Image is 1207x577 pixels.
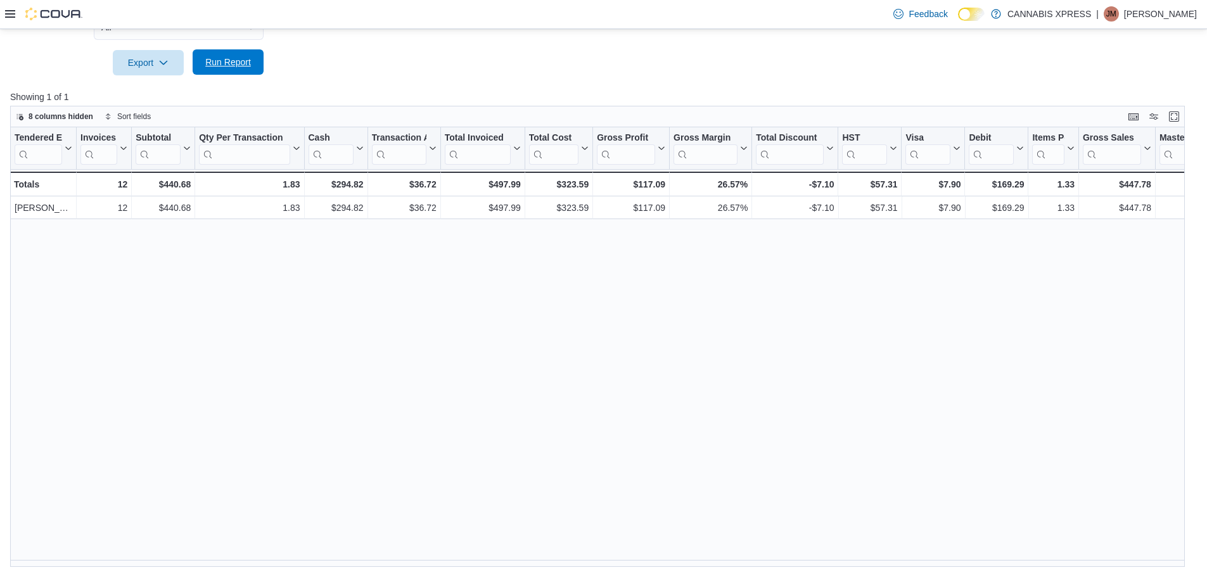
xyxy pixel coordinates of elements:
div: Tendered Employee [15,132,62,164]
div: 1.33 [1032,177,1075,192]
div: Gross Margin [674,132,738,144]
button: Export [113,50,184,75]
div: $294.82 [309,200,364,215]
input: Dark Mode [958,8,985,21]
div: $169.29 [969,177,1024,192]
div: Visa [905,132,950,144]
button: 8 columns hidden [11,109,98,124]
span: Feedback [909,8,947,20]
div: Gross Sales [1083,132,1141,144]
button: Tendered Employee [15,132,72,164]
div: Gross Margin [674,132,738,164]
button: HST [842,132,897,164]
div: $117.09 [597,177,665,192]
div: $7.90 [906,200,961,215]
div: $57.31 [842,177,897,192]
span: Export [120,50,176,75]
div: HST [842,132,887,164]
div: $323.59 [529,200,589,215]
div: 12 [80,177,127,192]
button: Total Cost [529,132,589,164]
div: 12 [80,200,127,215]
p: [PERSON_NAME] [1124,6,1197,22]
div: Subtotal [136,132,181,144]
div: Gross Profit [597,132,655,164]
div: Debit [969,132,1014,164]
button: Keyboard shortcuts [1126,109,1141,124]
button: Enter fullscreen [1166,109,1182,124]
p: | [1096,6,1099,22]
div: Visa [905,132,950,164]
div: $7.90 [905,177,961,192]
button: Cash [309,132,364,164]
div: 1.83 [199,177,300,192]
div: Gross Sales [1083,132,1141,164]
div: Transaction Average [372,132,426,164]
p: Showing 1 of 1 [10,91,1197,103]
div: Subtotal [136,132,181,164]
div: $440.68 [136,200,191,215]
div: [PERSON_NAME] [15,200,72,215]
div: Cash [309,132,354,164]
div: $497.99 [445,200,521,215]
div: Invoices Sold [80,132,117,164]
div: Items Per Transaction [1032,132,1064,144]
div: $36.72 [372,200,437,215]
img: Cova [25,8,82,20]
button: Qty Per Transaction [199,132,300,164]
div: Gross Profit [597,132,655,144]
div: $447.78 [1083,177,1151,192]
div: Debit [969,132,1014,144]
div: $169.29 [969,200,1025,215]
div: Totals [14,177,72,192]
button: Total Discount [756,132,834,164]
p: CANNABIS XPRESS [1007,6,1091,22]
div: Qty Per Transaction [199,132,290,164]
div: 26.57% [674,177,748,192]
button: Debit [969,132,1024,164]
button: Subtotal [136,132,191,164]
button: Gross Sales [1083,132,1151,164]
span: Run Report [205,56,251,68]
span: 8 columns hidden [29,111,93,122]
div: $323.59 [529,177,589,192]
div: Tendered Employee [15,132,62,144]
a: Feedback [888,1,952,27]
div: $440.68 [136,177,191,192]
div: Total Invoiced [445,132,511,144]
div: 1.33 [1033,200,1075,215]
div: Invoices Sold [80,132,117,144]
div: HST [842,132,887,144]
div: 1.83 [199,200,300,215]
button: Run Report [193,49,264,75]
button: Items Per Transaction [1032,132,1075,164]
div: Items Per Transaction [1032,132,1064,164]
div: Qty Per Transaction [199,132,290,144]
div: 26.57% [674,200,748,215]
button: Display options [1146,109,1161,124]
div: Transaction Average [372,132,426,144]
div: Total Cost [529,132,578,144]
div: $497.99 [445,177,521,192]
div: Total Invoiced [445,132,511,164]
button: Invoices Sold [80,132,127,164]
button: Transaction Average [372,132,437,164]
div: Jennifer Macmaster [1104,6,1119,22]
div: $294.82 [309,177,364,192]
div: -$7.10 [756,200,834,215]
div: Cash [309,132,354,144]
div: -$7.10 [756,177,834,192]
button: Visa [905,132,961,164]
div: $57.31 [843,200,898,215]
div: Total Discount [756,132,824,144]
button: Gross Profit [597,132,665,164]
span: Sort fields [117,111,151,122]
div: Total Cost [529,132,578,164]
div: $117.09 [597,200,665,215]
button: Sort fields [99,109,156,124]
div: Total Discount [756,132,824,164]
span: JM [1106,6,1116,22]
div: $36.72 [372,177,437,192]
button: Total Invoiced [445,132,521,164]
